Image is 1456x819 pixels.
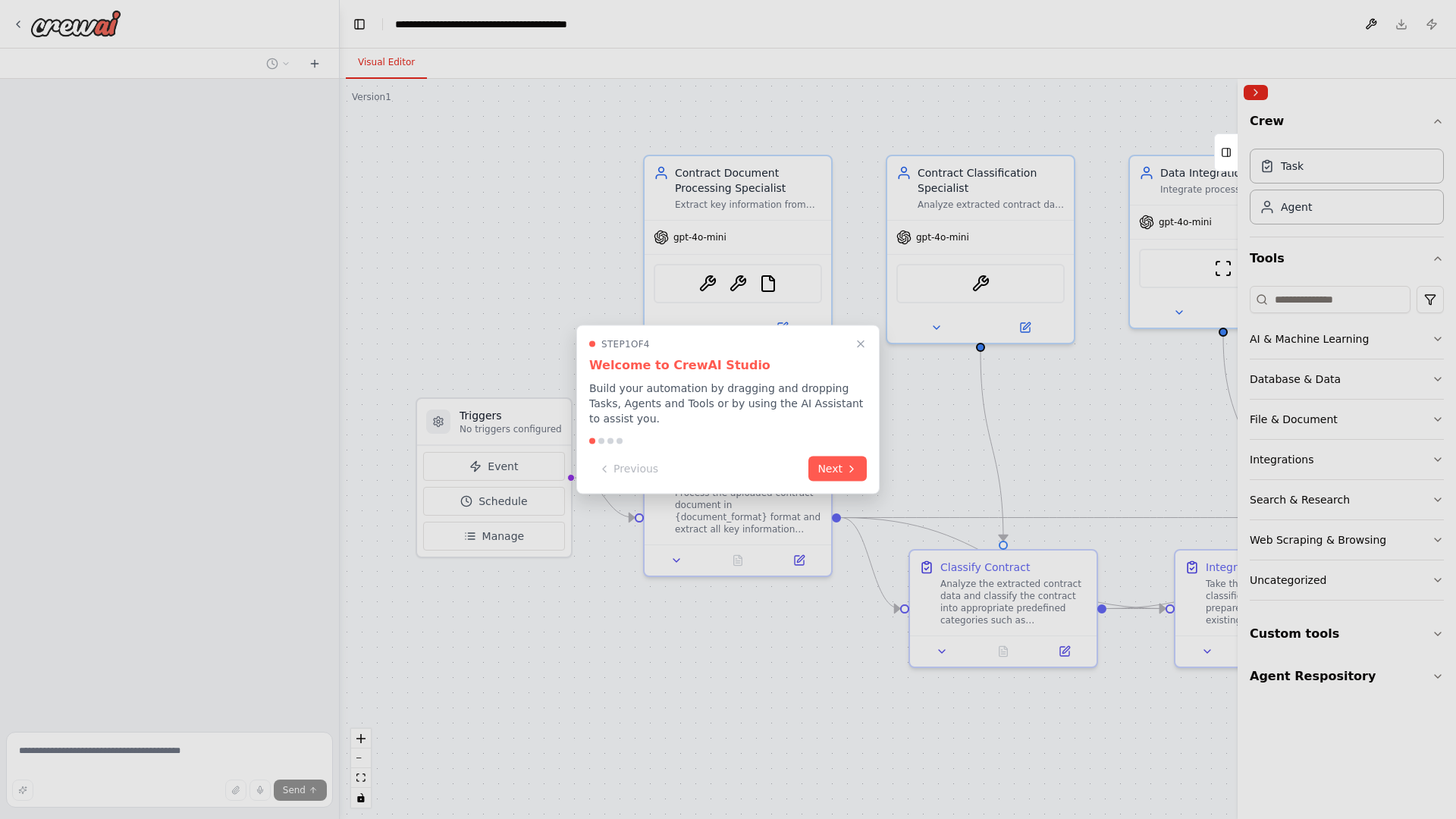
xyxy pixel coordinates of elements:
p: Build your automation by dragging and dropping Tasks, Agents and Tools or by using the AI Assista... [589,381,867,426]
button: Next [808,457,867,482]
h3: Welcome to CrewAI Studio [589,356,867,375]
button: Hide left sidebar [349,14,370,35]
button: Previous [589,457,667,482]
button: Close walkthrough [852,335,870,353]
span: Step 1 of 4 [601,338,650,350]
